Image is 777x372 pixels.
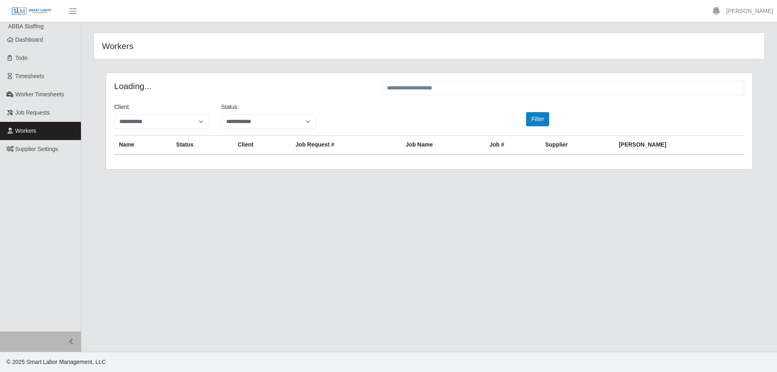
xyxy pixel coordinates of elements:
span: © 2025 Smart Labor Management, LLC [6,359,106,365]
h4: Loading... [114,81,369,91]
th: Job Request # [291,136,401,155]
span: Job Requests [15,109,50,116]
img: SLM Logo [11,7,52,16]
span: Worker Timesheets [15,91,64,98]
th: Job Name [401,136,485,155]
a: [PERSON_NAME] [726,7,773,15]
span: Supplier Settings [15,146,58,152]
th: Client [233,136,291,155]
span: Dashboard [15,36,43,43]
button: Filter [526,112,549,126]
label: Status: [221,103,239,111]
span: Timesheets [15,73,45,79]
th: Job # [484,136,540,155]
span: Todo [15,55,28,61]
th: Status [171,136,233,155]
label: Client: [114,103,130,111]
th: Name [114,136,171,155]
span: Workers [15,128,36,134]
span: ABBA Staffing [8,23,44,30]
th: [PERSON_NAME] [614,136,744,155]
h4: Workers [102,41,367,51]
th: Supplier [540,136,614,155]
